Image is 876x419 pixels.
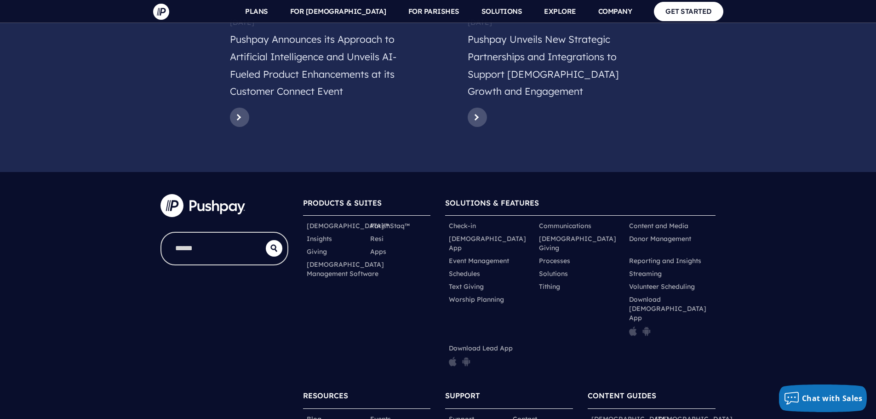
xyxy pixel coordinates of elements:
a: Event Management [449,256,509,265]
img: pp_icon_gplay.png [462,356,470,367]
a: Solutions [539,269,568,278]
a: Apps [370,247,386,256]
a: Volunteer Scheduling [629,282,695,291]
h6: SOLUTIONS & FEATURES [445,194,716,216]
a: Donor Management [629,234,691,243]
h5: Pushpay Unveils New Strategic Partnerships and Integrations to Support [DEMOGRAPHIC_DATA] Growth ... [468,31,647,104]
a: Giving [307,247,327,256]
a: Text Giving [449,282,484,291]
h6: RESOURCES [303,387,431,408]
li: Download Lead App [445,342,535,372]
li: Download [DEMOGRAPHIC_DATA] App [625,293,716,342]
a: Communications [539,221,591,230]
a: Processes [539,256,570,265]
a: Worship Planning [449,295,504,304]
span: Chat with Sales [802,393,863,403]
a: [DEMOGRAPHIC_DATA] App [449,234,532,253]
a: [DEMOGRAPHIC_DATA] Giving [539,234,622,253]
a: ParishStaq™ [370,221,410,230]
img: pp_icon_appstore.png [449,356,457,367]
a: Schedules [449,269,480,278]
a: GET STARTED [654,2,723,21]
button: Chat with Sales [779,385,867,412]
a: [DEMOGRAPHIC_DATA]™ [307,221,389,230]
a: Content and Media [629,221,688,230]
img: pp_icon_gplay.png [642,326,651,336]
a: Check-in [449,221,476,230]
h6: CONTENT GUIDES [588,387,716,408]
a: [DEMOGRAPHIC_DATA] Management Software [307,260,384,278]
a: Tithing [539,282,560,291]
h5: Pushpay Announces its Approach to Artificial Intelligence and Unveils AI-Fueled Product Enhanceme... [230,31,409,104]
a: Streaming [629,269,662,278]
h6: PRODUCTS & SUITES [303,194,431,216]
a: Insights [307,234,332,243]
a: Reporting and Insights [629,256,701,265]
img: pp_icon_appstore.png [629,326,637,336]
h6: SUPPORT [445,387,573,408]
a: Resi [370,234,384,243]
